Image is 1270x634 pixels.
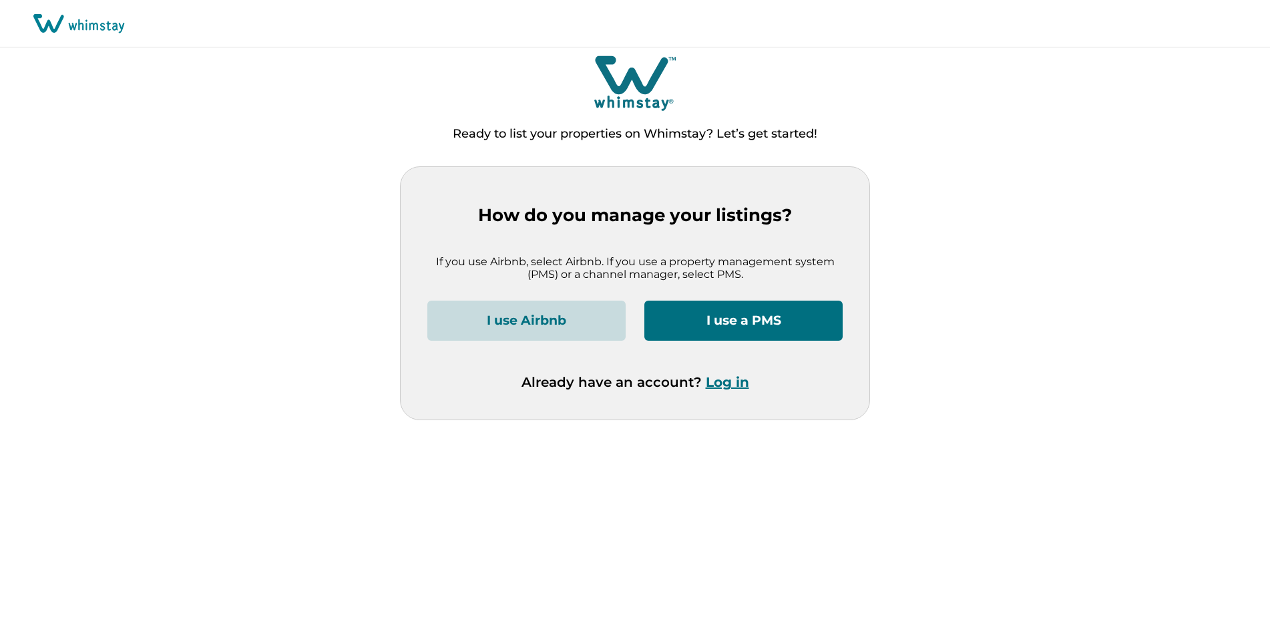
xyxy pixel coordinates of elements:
[706,374,749,390] button: Log in
[644,301,843,341] button: I use a PMS
[521,374,749,390] p: Already have an account?
[427,255,843,281] p: If you use Airbnb, select Airbnb. If you use a property management system (PMS) or a channel mana...
[427,301,626,341] button: I use Airbnb
[453,128,817,141] p: Ready to list your properties on Whimstay? Let’s get started!
[427,205,843,226] p: How do you manage your listings?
